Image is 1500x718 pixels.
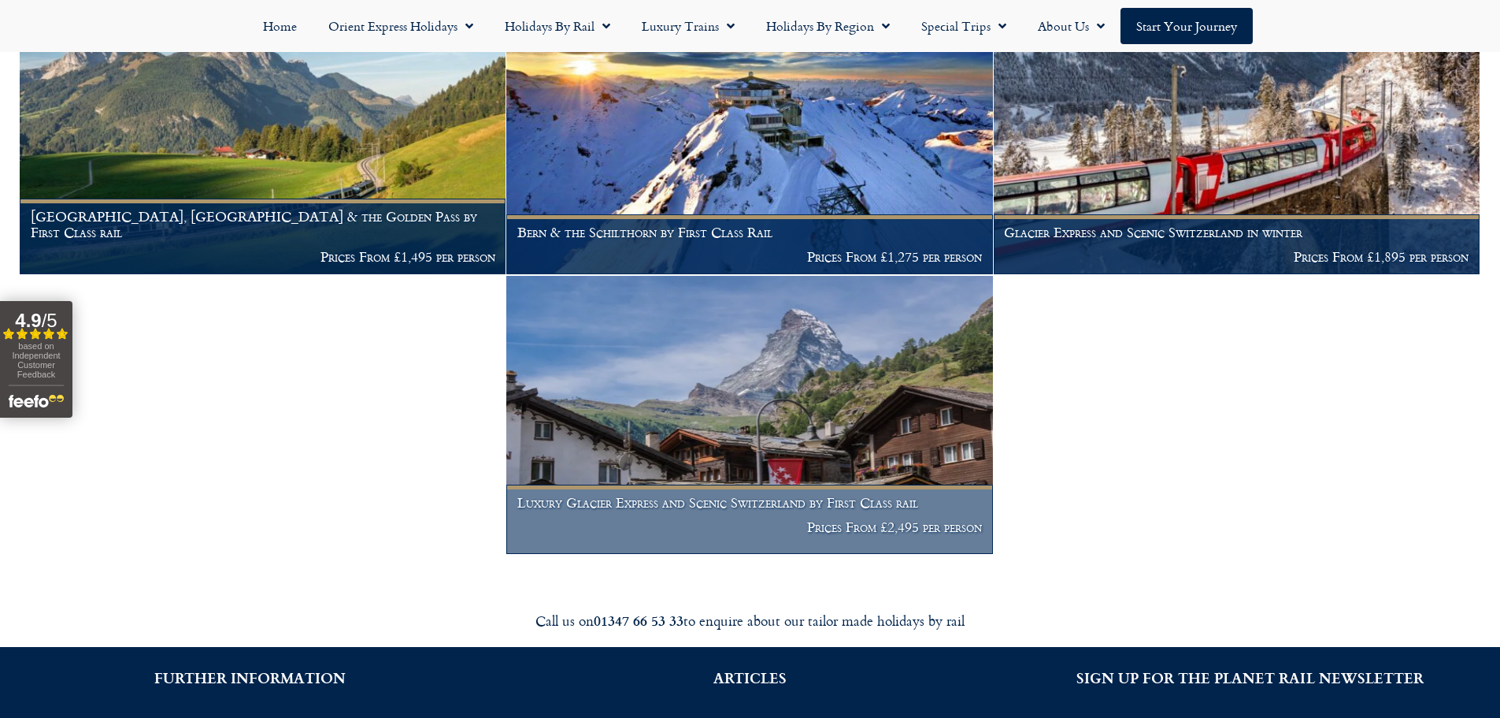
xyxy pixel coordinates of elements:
[31,209,495,240] h1: [GEOGRAPHIC_DATA], [GEOGRAPHIC_DATA] & the Golden Pass by First Class rail
[1024,671,1476,685] h2: SIGN UP FOR THE PLANET RAIL NEWSLETTER
[1022,8,1120,44] a: About Us
[247,8,313,44] a: Home
[594,610,683,631] strong: 01347 66 53 33
[506,276,993,555] a: Luxury Glacier Express and Scenic Switzerland by First Class rail Prices From £2,495 per person
[309,612,1191,630] div: Call us on to enquire about our tailor made holidays by rail
[906,8,1022,44] a: Special Trips
[31,249,495,265] p: Prices From £1,495 per person
[750,8,906,44] a: Holidays by Region
[489,8,626,44] a: Holidays by Rail
[1004,225,1469,240] h1: Glacier Express and Scenic Switzerland in winter
[517,519,982,535] p: Prices From £2,495 per person
[1004,249,1469,265] p: Prices From £1,895 per person
[524,671,976,685] h2: ARTICLES
[517,225,982,240] h1: Bern & the Schilthorn by First Class Rail
[8,8,1492,44] nav: Menu
[1120,8,1253,44] a: Start your Journey
[626,8,750,44] a: Luxury Trains
[24,671,476,685] h2: FURTHER INFORMATION
[313,8,489,44] a: Orient Express Holidays
[517,495,982,511] h1: Luxury Glacier Express and Scenic Switzerland by First Class rail
[517,249,982,265] p: Prices From £1,275 per person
